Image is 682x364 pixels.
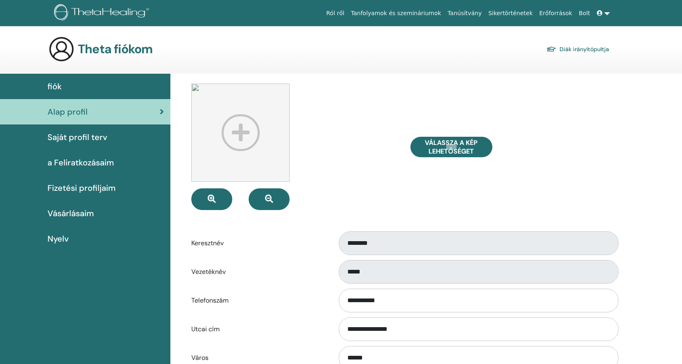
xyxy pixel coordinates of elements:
a: Tanfolyamok és szemináriumok [348,6,444,21]
h3: Theta fiókom [78,42,152,57]
a: Ról ről [323,6,348,21]
span: a Feliratkozásaim [48,156,114,169]
span: Alap profil [48,106,88,118]
label: Vezetéknév [185,264,331,280]
span: Fizetési profiljaim [48,182,116,194]
span: Vásárlásaim [48,207,94,219]
label: Telefonszám [185,293,331,308]
img: profile [191,84,290,182]
label: Utcai cím [185,321,331,337]
a: Sikertörténetek [485,6,536,21]
input: Válassza a Kép lehetőséget [446,144,457,150]
a: Erőforrások [536,6,576,21]
span: fiók [48,80,62,93]
label: Keresztnév [185,235,331,251]
a: Bolt [576,6,594,21]
img: graduation-cap.svg [546,46,556,53]
a: Tanúsítvány [444,6,485,21]
span: Válassza a Kép lehetőséget [421,138,482,156]
span: Nyelv [48,233,69,245]
span: Saját profil terv [48,131,107,143]
img: logo.png [54,4,152,23]
img: generic-user-icon.jpg [48,36,75,62]
a: Diák irányítópultja [546,43,609,55]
